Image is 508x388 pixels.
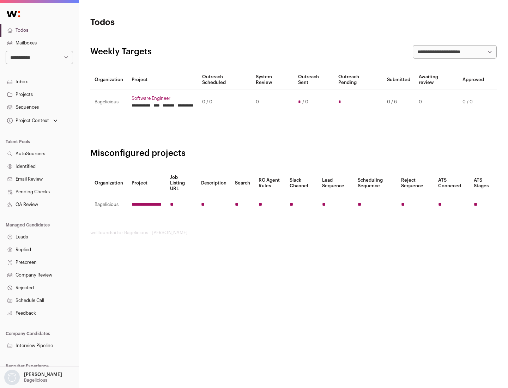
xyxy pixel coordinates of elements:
[132,96,194,101] a: Software Engineer
[4,370,20,385] img: nopic.png
[90,90,127,114] td: Bagelicious
[24,377,47,383] p: Bagelicious
[198,70,252,90] th: Outreach Scheduled
[24,372,62,377] p: [PERSON_NAME]
[3,370,64,385] button: Open dropdown
[3,7,24,21] img: Wellfound
[397,170,434,196] th: Reject Sequence
[90,196,127,213] td: Bagelicious
[166,170,197,196] th: Job Listing URL
[434,170,469,196] th: ATS Conneced
[6,118,49,123] div: Project Context
[415,90,458,114] td: 0
[90,170,127,196] th: Organization
[458,70,488,90] th: Approved
[197,170,231,196] th: Description
[415,70,458,90] th: Awaiting review
[334,70,382,90] th: Outreach Pending
[127,70,198,90] th: Project
[254,170,285,196] th: RC Agent Rules
[90,230,497,236] footer: wellfound:ai for Bagelicious - [PERSON_NAME]
[294,70,334,90] th: Outreach Sent
[6,116,59,126] button: Open dropdown
[252,70,294,90] th: System Review
[198,90,252,114] td: 0 / 0
[90,70,127,90] th: Organization
[383,70,415,90] th: Submitted
[302,99,308,105] span: / 0
[90,46,152,57] h2: Weekly Targets
[285,170,318,196] th: Slack Channel
[127,170,166,196] th: Project
[383,90,415,114] td: 0 / 6
[318,170,353,196] th: Lead Sequence
[231,170,254,196] th: Search
[353,170,397,196] th: Scheduling Sequence
[458,90,488,114] td: 0 / 0
[470,170,497,196] th: ATS Stages
[90,17,226,28] h1: Todos
[252,90,294,114] td: 0
[90,148,497,159] h2: Misconfigured projects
